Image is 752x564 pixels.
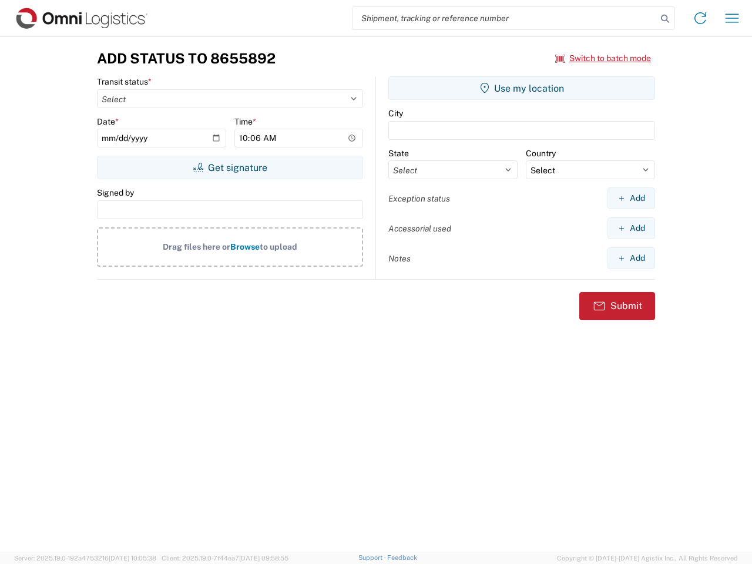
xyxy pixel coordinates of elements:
[352,7,657,29] input: Shipment, tracking or reference number
[607,187,655,209] button: Add
[97,76,152,87] label: Transit status
[607,217,655,239] button: Add
[109,555,156,562] span: [DATE] 10:05:38
[388,223,451,234] label: Accessorial used
[97,50,276,67] h3: Add Status to 8655892
[526,148,556,159] label: Country
[555,49,651,68] button: Switch to batch mode
[607,247,655,269] button: Add
[358,554,388,561] a: Support
[579,292,655,320] button: Submit
[557,553,738,563] span: Copyright © [DATE]-[DATE] Agistix Inc., All Rights Reserved
[388,253,411,264] label: Notes
[388,108,403,119] label: City
[388,76,655,100] button: Use my location
[163,242,230,251] span: Drag files here or
[234,116,256,127] label: Time
[387,554,417,561] a: Feedback
[260,242,297,251] span: to upload
[388,148,409,159] label: State
[388,193,450,204] label: Exception status
[230,242,260,251] span: Browse
[14,555,156,562] span: Server: 2025.19.0-192a4753216
[239,555,288,562] span: [DATE] 09:58:55
[97,187,134,198] label: Signed by
[97,116,119,127] label: Date
[162,555,288,562] span: Client: 2025.19.0-7f44ea7
[97,156,363,179] button: Get signature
